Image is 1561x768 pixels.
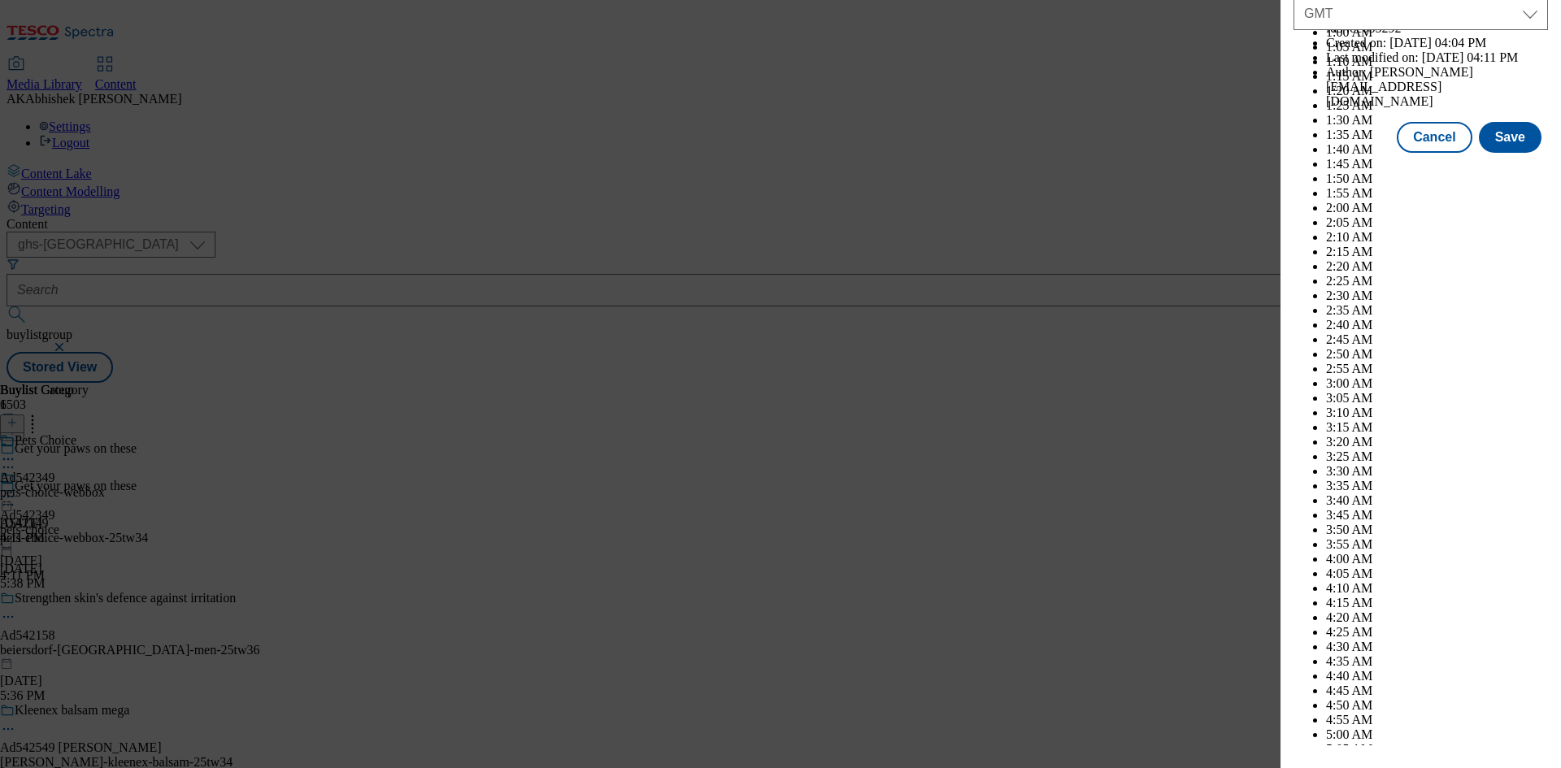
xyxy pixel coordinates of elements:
[1326,69,1548,84] li: 1:15 AM
[1326,596,1548,610] li: 4:15 AM
[1326,113,1548,128] li: 1:30 AM
[1326,435,1548,449] li: 3:20 AM
[1326,230,1548,245] li: 2:10 AM
[1326,669,1548,683] li: 4:40 AM
[1326,201,1548,215] li: 2:00 AM
[1326,523,1548,537] li: 3:50 AM
[1326,508,1548,523] li: 3:45 AM
[1326,493,1548,508] li: 3:40 AM
[1326,713,1548,727] li: 4:55 AM
[1326,698,1548,713] li: 4:50 AM
[1479,122,1541,153] button: Save
[1326,727,1548,742] li: 5:00 AM
[1326,54,1548,69] li: 1:10 AM
[1326,362,1548,376] li: 2:55 AM
[1326,625,1548,640] li: 4:25 AM
[1326,479,1548,493] li: 3:35 AM
[1326,464,1548,479] li: 3:30 AM
[1326,449,1548,464] li: 3:25 AM
[1326,142,1548,157] li: 1:40 AM
[1326,552,1548,566] li: 4:00 AM
[1326,610,1548,625] li: 4:20 AM
[1326,654,1548,669] li: 4:35 AM
[1326,318,1548,332] li: 2:40 AM
[1326,245,1548,259] li: 2:15 AM
[1397,122,1472,153] button: Cancel
[1326,640,1548,654] li: 4:30 AM
[1326,566,1548,581] li: 4:05 AM
[1326,40,1548,54] li: 1:05 AM
[1326,537,1548,552] li: 3:55 AM
[1326,128,1548,142] li: 1:35 AM
[1326,420,1548,435] li: 3:15 AM
[1326,259,1548,274] li: 2:20 AM
[1326,391,1548,406] li: 3:05 AM
[1326,84,1548,98] li: 1:20 AM
[1326,742,1548,757] li: 5:05 AM
[1326,25,1548,40] li: 1:00 AM
[1326,376,1548,391] li: 3:00 AM
[1326,347,1548,362] li: 2:50 AM
[1326,186,1548,201] li: 1:55 AM
[1326,98,1548,113] li: 1:25 AM
[1326,683,1548,698] li: 4:45 AM
[1326,332,1548,347] li: 2:45 AM
[1326,581,1548,596] li: 4:10 AM
[1326,171,1548,186] li: 1:50 AM
[1326,274,1548,289] li: 2:25 AM
[1326,215,1548,230] li: 2:05 AM
[1326,406,1548,420] li: 3:10 AM
[1326,289,1548,303] li: 2:30 AM
[1326,303,1548,318] li: 2:35 AM
[1326,157,1548,171] li: 1:45 AM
